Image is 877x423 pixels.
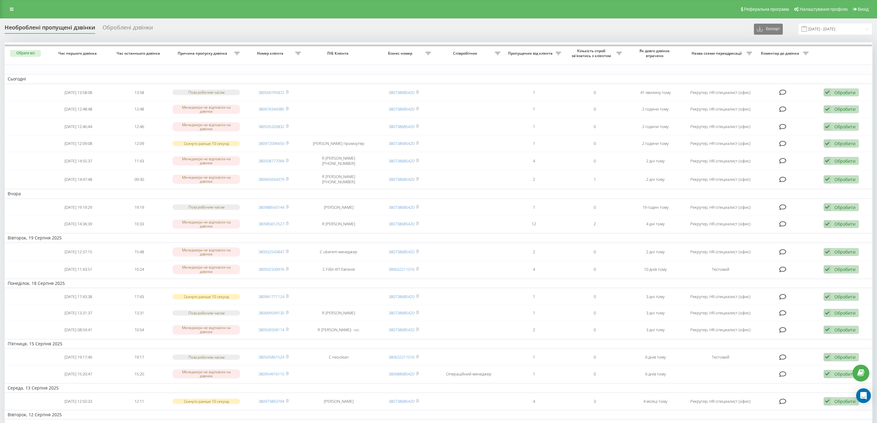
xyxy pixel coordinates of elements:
[834,354,856,360] div: Обробити
[564,244,625,260] td: 0
[48,350,109,365] td: [DATE] 19:17:46
[389,221,414,227] a: 380738685420
[564,85,625,100] td: 0
[48,244,109,260] td: [DATE] 12:37:15
[109,394,169,409] td: 12:11
[625,171,686,188] td: 2 дні тому
[625,200,686,215] td: 19 годин тому
[800,7,848,12] span: Налаштування профілю
[109,200,169,215] td: 19:19
[686,152,755,169] td: Рекрутер, HR-специалист (офис)
[389,124,414,129] a: 380738685420
[625,289,686,304] td: 3 дні тому
[304,136,373,151] td: [PERSON_NAME] промоутер
[686,394,755,409] td: Рекрутер, HR-специалист (офис)
[834,204,856,210] div: Обробити
[109,244,169,260] td: 15:48
[503,350,564,365] td: 1
[389,177,414,182] a: 380738685420
[109,85,169,100] td: 13:58
[834,124,856,130] div: Обробити
[834,371,856,377] div: Обробити
[834,158,856,164] div: Обробити
[686,305,755,320] td: Рекрутер, HR-специалист (офис)
[503,305,564,320] td: 1
[173,51,234,56] span: Причина пропуску дзвінка
[625,244,686,260] td: 2 дні тому
[173,204,240,210] div: Поза робочим часом
[389,141,414,146] a: 380738685420
[5,410,872,419] td: Вівторок, 12 Серпня 2025
[304,305,373,320] td: R [PERSON_NAME]
[258,327,284,332] a: 380509358114
[5,383,872,393] td: Середа, 13 Серпня 2025
[48,366,109,382] td: [DATE] 15:20:47
[304,216,373,232] td: R [PERSON_NAME]
[173,156,240,165] div: Менеджери не відповіли на дзвінок
[54,51,103,56] span: Час першого дзвінка
[173,265,240,274] div: Менеджери не відповіли на дзвінок
[503,85,564,100] td: 1
[858,7,869,12] span: Вихід
[834,106,856,112] div: Обробити
[173,219,240,229] div: Менеджери не відповіли на дзвінок
[564,305,625,320] td: 0
[625,118,686,135] td: 2 години тому
[109,101,169,118] td: 12:48
[48,171,109,188] td: [DATE] 14:47:48
[304,171,373,188] td: R [PERSON_NAME] [PHONE_NUMBER]
[625,322,686,338] td: 3 дні тому
[389,310,414,316] a: 380738685420
[686,350,755,365] td: Тестовий
[258,249,284,254] a: 380632543847
[503,366,564,382] td: 1
[173,141,240,146] div: Скинуто раніше 10 секунд
[48,394,109,409] td: [DATE] 12:50:33
[503,200,564,215] td: 1
[754,24,783,35] button: Експорт
[258,266,284,272] a: 380502339976
[564,118,625,135] td: 0
[5,233,872,243] td: Вівторок, 19 Серпня 2025
[5,339,872,348] td: П’ятниця, 15 Серпня 2025
[109,171,169,188] td: 09:30
[304,350,373,365] td: C neoclean
[564,216,625,232] td: 2
[503,394,564,409] td: 4
[258,398,284,404] a: 380973863794
[173,355,240,360] div: Поза робочим часом
[503,322,564,338] td: 2
[686,322,755,338] td: Рекрутер, HR-специалист (офис)
[376,51,425,56] span: Бізнес номер
[173,369,240,378] div: Менеджери не відповіли на дзвінок
[173,105,240,114] div: Менеджери не відповіли на дзвінок
[834,90,856,95] div: Обробити
[856,388,871,403] div: Open Intercom Messenger
[258,371,284,377] a: 380954916110
[686,85,755,100] td: Рекрутер, HR-специалист (офис)
[48,136,109,151] td: [DATE] 12:09:08
[686,171,755,188] td: Рекрутер, HR-специалист (офис)
[389,398,414,404] a: 380738685420
[834,141,856,146] div: Обробити
[109,289,169,304] td: 17:43
[109,136,169,151] td: 12:09
[564,152,625,169] td: 0
[258,204,284,210] a: 380988543144
[389,354,414,360] a: 380632211016
[834,177,856,182] div: Обробити
[625,136,686,151] td: 2 години тому
[258,310,284,316] a: 380669599130
[5,279,872,288] td: Понеділок, 18 Серпня 2025
[48,289,109,304] td: [DATE] 17:43:38
[173,247,240,257] div: Менеджери не відповіли на дзвінок
[304,394,373,409] td: [PERSON_NAME]
[564,322,625,338] td: 0
[109,152,169,169] td: 11:43
[48,152,109,169] td: [DATE] 14:55:37
[834,398,856,404] div: Обробити
[686,118,755,135] td: Рекрутер, HR-специалист (офис)
[48,85,109,100] td: [DATE] 13:58:08
[5,189,872,198] td: Вчора
[389,90,414,95] a: 380738685420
